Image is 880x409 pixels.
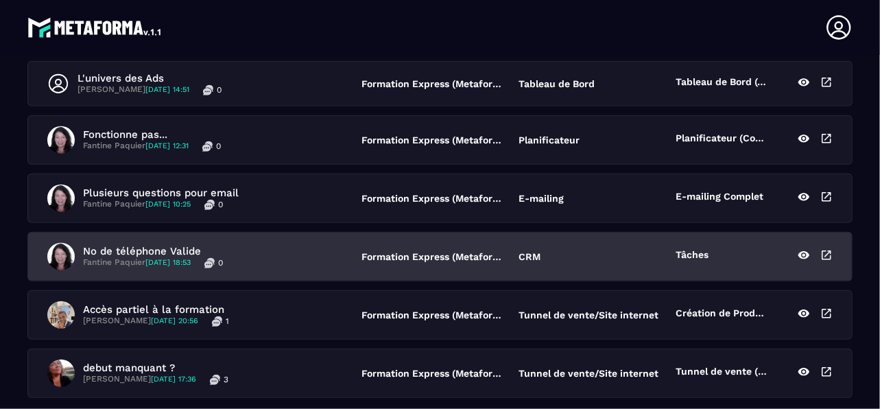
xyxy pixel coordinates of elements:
[218,199,223,210] p: 0
[361,78,505,89] p: Formation Express (Metaforma)
[83,199,191,210] p: Fantine Paquier
[83,362,228,374] p: debut manquant ?
[519,78,595,89] p: Tableau de Bord
[676,191,763,206] p: E-mailing Complet
[145,258,191,267] span: [DATE] 18:53
[519,368,658,379] p: Tunnel de vente/Site internet
[145,85,189,94] span: [DATE] 14:51
[83,257,191,268] p: Fantine Paquier
[519,135,580,145] p: Planificateur
[83,303,229,316] p: Accès partiel à la formation
[361,251,505,262] p: Formation Express (Metaforma)
[151,316,198,325] span: [DATE] 20:56
[676,249,709,264] p: Tâches
[519,251,540,262] p: CRM
[676,307,770,323] p: Création de Produits et Options de Paiement 🛒
[676,76,770,91] p: Tableau de Bord (complet)
[224,374,228,385] p: 3
[83,187,239,199] p: Plusieurs questions pour email
[151,375,196,384] span: [DATE] 17:36
[83,128,221,141] p: Fonctionne pas...
[519,193,564,204] p: E-mailing
[676,366,770,381] p: Tunnel de vente (Partie 2)
[83,245,223,257] p: No de téléphone Valide
[83,316,198,327] p: [PERSON_NAME]
[676,132,770,148] p: Planificateur (Complet)
[145,141,189,150] span: [DATE] 12:31
[361,135,505,145] p: Formation Express (Metaforma)
[83,141,189,152] p: Fantine Paquier
[218,257,223,268] p: 0
[226,316,229,327] p: 1
[83,374,196,385] p: [PERSON_NAME]
[361,368,505,379] p: Formation Express (Metaforma)
[78,84,189,95] p: [PERSON_NAME]
[145,200,191,209] span: [DATE] 10:25
[361,193,505,204] p: Formation Express (Metaforma)
[216,141,221,152] p: 0
[78,72,222,84] p: L'univers des Ads
[27,14,163,41] img: logo
[217,84,222,95] p: 0
[361,309,505,320] p: Formation Express (Metaforma)
[519,309,658,320] p: Tunnel de vente/Site internet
